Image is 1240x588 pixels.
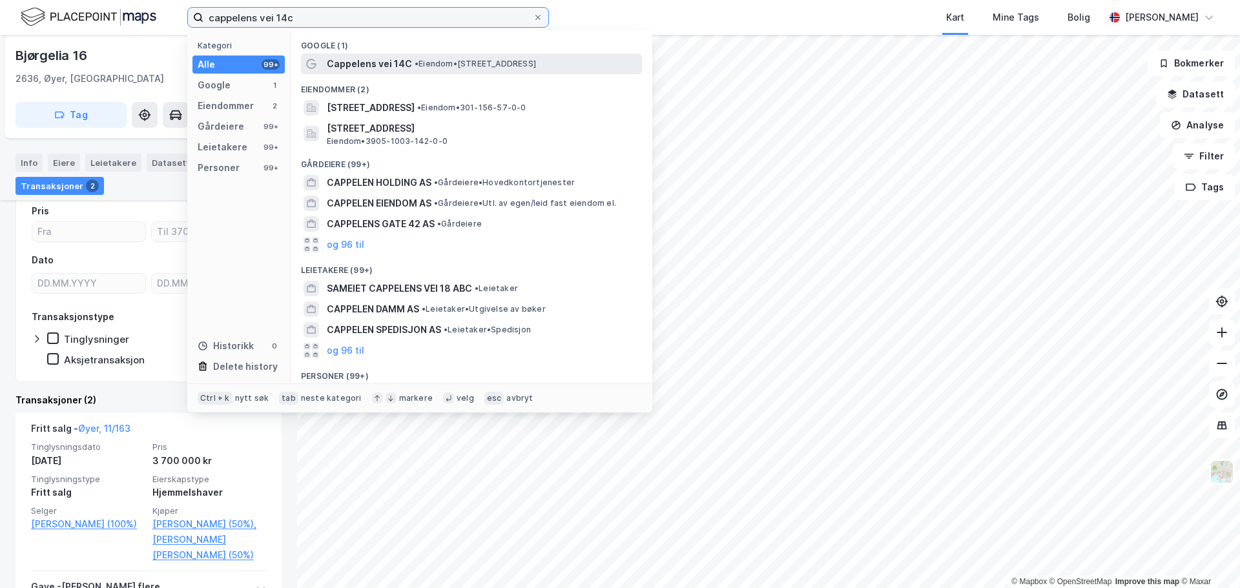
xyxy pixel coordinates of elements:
[152,274,265,293] input: DD.MM.YYYY
[262,163,280,173] div: 99+
[1173,143,1235,169] button: Filter
[327,237,364,252] button: og 96 til
[475,283,518,294] span: Leietaker
[198,57,215,72] div: Alle
[152,474,266,485] span: Eierskapstype
[86,179,99,192] div: 2
[152,222,265,241] input: Til 3700000
[327,322,441,338] span: CAPPELEN SPEDISJON AS
[434,198,616,208] span: Gårdeiere • Utl. av egen/leid fast eiendom el.
[327,216,435,232] span: CAPPELENS GATE 42 AS
[32,274,145,293] input: DD.MM.YYYY
[31,441,145,452] span: Tinglysningsdato
[434,198,438,208] span: •
[85,154,141,172] div: Leietakere
[32,222,145,241] input: Fra
[327,121,637,136] span: [STREET_ADDRESS]
[327,175,431,190] span: CAPPELEN HOLDING AS
[1049,577,1112,586] a: OpenStreetMap
[291,255,652,278] div: Leietakere (99+)
[327,136,448,147] span: Eiendom • 3905-1003-142-0-0
[31,453,145,469] div: [DATE]
[327,56,412,72] span: Cappelens vei 14C
[152,516,266,532] a: [PERSON_NAME] (50%),
[262,121,280,132] div: 99+
[1125,10,1199,25] div: [PERSON_NAME]
[31,505,145,516] span: Selger
[15,177,104,195] div: Transaksjoner
[1011,577,1047,586] a: Mapbox
[15,71,164,86] div: 2636, Øyer, [GEOGRAPHIC_DATA]
[64,333,129,345] div: Tinglysninger
[1175,174,1235,200] button: Tags
[235,393,269,403] div: nytt søk
[203,8,533,27] input: Søk på adresse, matrikkel, gårdeiere, leietakere eller personer
[444,325,531,335] span: Leietaker • Spedisjon
[269,80,280,90] div: 1
[327,343,364,358] button: og 96 til
[399,393,433,403] div: markere
[506,393,533,403] div: avbryt
[415,59,536,69] span: Eiendom • [STREET_ADDRESS]
[291,149,652,172] div: Gårdeiere (99+)
[48,154,80,172] div: Eiere
[152,453,266,469] div: 3 700 000 kr
[417,103,421,112] span: •
[1210,460,1234,484] img: Z
[15,45,90,66] div: Bjørgelia 16
[291,361,652,384] div: Personer (99+)
[1160,112,1235,138] button: Analyse
[262,142,280,152] div: 99+
[993,10,1039,25] div: Mine Tags
[31,474,145,485] span: Tinglysningstype
[152,441,266,452] span: Pris
[484,392,504,405] div: esc
[31,485,145,500] div: Fritt salg
[198,139,247,155] div: Leietakere
[64,354,145,366] div: Aksjetransaksjon
[422,304,546,314] span: Leietaker • Utgivelse av bøker
[198,160,240,176] div: Personer
[417,103,526,113] span: Eiendom • 301-156-57-0-0
[31,516,145,532] a: [PERSON_NAME] (100%)
[198,392,232,405] div: Ctrl + k
[32,309,114,325] div: Transaksjonstype
[434,177,438,187] span: •
[152,532,266,563] a: [PERSON_NAME] [PERSON_NAME] (50%)
[213,359,278,374] div: Delete history
[475,283,479,293] span: •
[291,74,652,97] div: Eiendommer (2)
[327,196,431,211] span: CAPPELEN EIENDOM AS
[15,392,282,408] div: Transaksjoner (2)
[291,30,652,54] div: Google (1)
[301,393,362,403] div: neste kategori
[147,154,195,172] div: Datasett
[32,252,54,268] div: Dato
[327,100,415,116] span: [STREET_ADDRESS]
[437,219,441,228] span: •
[198,119,244,134] div: Gårdeiere
[946,10,964,25] div: Kart
[152,505,266,516] span: Kjøper
[269,341,280,351] div: 0
[1175,526,1240,588] iframe: Chat Widget
[279,392,298,405] div: tab
[21,6,156,28] img: logo.f888ab2527a4732fd821a326f86c7f29.svg
[198,98,254,114] div: Eiendommer
[269,101,280,111] div: 2
[32,203,49,219] div: Pris
[1068,10,1090,25] div: Bolig
[434,177,575,188] span: Gårdeiere • Hovedkontortjenester
[198,77,231,93] div: Google
[415,59,418,68] span: •
[1115,577,1179,586] a: Improve this map
[327,281,472,296] span: SAMEIET CAPPELENS VEI 18 ABC
[444,325,448,334] span: •
[15,102,127,128] button: Tag
[262,59,280,70] div: 99+
[78,423,130,434] a: Øyer, 11/163
[327,301,419,317] span: CAPPELEN DAMM AS
[31,421,130,441] div: Fritt salg -
[422,304,426,314] span: •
